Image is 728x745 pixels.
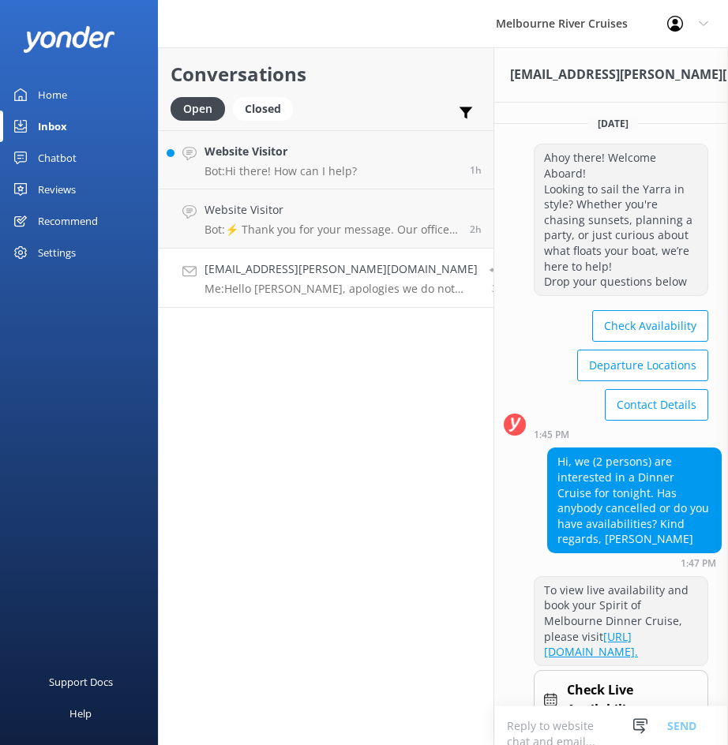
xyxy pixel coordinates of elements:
[588,117,638,130] span: [DATE]
[233,99,301,117] a: Closed
[38,142,77,174] div: Chatbot
[567,680,698,721] h4: Check Live Availability
[535,144,707,294] div: Ahoy there! Welcome Aboard! Looking to sail the Yarra in style? Whether you're chasing sunsets, p...
[159,189,493,249] a: Website VisitorBot:⚡ Thank you for your message. Our office hours are Mon - Fri 9.30am - 5pm. We'...
[159,249,493,308] a: [EMAIL_ADDRESS][PERSON_NAME][DOMAIN_NAME]Me:Hello [PERSON_NAME], apologies we do not have the din...
[205,260,478,278] h4: [EMAIL_ADDRESS][PERSON_NAME][DOMAIN_NAME]
[205,201,458,219] h4: Website Visitor
[38,205,98,237] div: Recommend
[159,130,493,189] a: Website VisitorBot:Hi there! How can I help?1h
[38,110,67,142] div: Inbox
[470,163,482,177] span: 03:34pm 20-Aug-2025 (UTC +10:00) Australia/Sydney
[205,164,357,178] p: Bot: Hi there! How can I help?
[24,26,114,52] img: yonder-white-logo.png
[205,223,458,237] p: Bot: ⚡ Thank you for your message. Our office hours are Mon - Fri 9.30am - 5pm. We'll get back to...
[547,557,722,568] div: 01:47pm 20-Aug-2025 (UTC +10:00) Australia/Sydney
[681,559,716,568] strong: 1:47 PM
[205,143,357,160] h4: Website Visitor
[605,389,708,421] button: Contact Details
[492,282,504,295] span: 01:55pm 20-Aug-2025 (UTC +10:00) Australia/Sydney
[548,448,721,552] div: Hi, we (2 persons) are interested in a Dinner Cruise for tonight. Has anybody cancelled or do you...
[233,97,293,121] div: Closed
[470,223,482,236] span: 02:15pm 20-Aug-2025 (UTC +10:00) Australia/Sydney
[171,59,482,89] h2: Conversations
[38,237,76,268] div: Settings
[534,430,569,440] strong: 1:45 PM
[171,99,233,117] a: Open
[171,97,225,121] div: Open
[38,174,76,205] div: Reviews
[69,698,92,729] div: Help
[534,429,708,440] div: 01:45pm 20-Aug-2025 (UTC +10:00) Australia/Sydney
[49,666,113,698] div: Support Docs
[205,282,478,296] p: Me: Hello [PERSON_NAME], apologies we do not have the dinner cruise operating tonight. We still h...
[38,79,67,110] div: Home
[544,629,638,660] a: [URL][DOMAIN_NAME].
[592,310,708,342] button: Check Availability
[535,577,707,665] div: To view live availability and book your Spirit of Melbourne Dinner Cruise, please visit
[577,350,708,381] button: Departure Locations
